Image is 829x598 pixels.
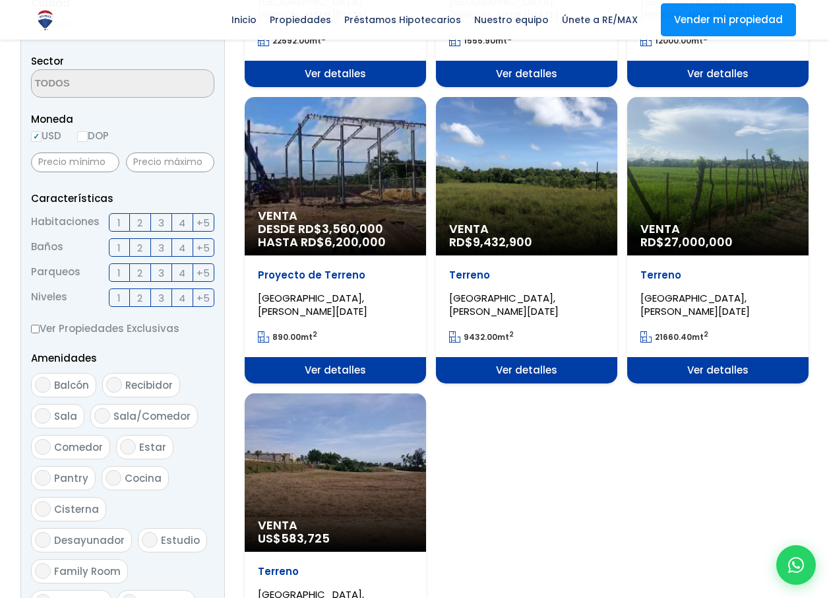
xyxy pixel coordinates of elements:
[158,240,164,256] span: 3
[106,377,122,393] input: Recibidor
[126,152,214,172] input: Precio máximo
[31,325,40,333] input: Ver Propiedades Exclusivas
[324,234,386,250] span: 6,200,000
[137,265,142,281] span: 2
[179,265,185,281] span: 4
[158,215,164,231] span: 3
[117,240,121,256] span: 1
[34,9,57,32] img: Logo de REMAX
[117,265,121,281] span: 1
[54,440,103,454] span: Comedor
[125,378,173,392] span: Recibidor
[263,10,338,30] span: Propiedades
[54,378,89,392] span: Balcón
[640,291,750,318] span: [GEOGRAPHIC_DATA], [PERSON_NAME][DATE]
[322,220,383,237] span: 3,560,000
[258,35,326,46] span: mt
[627,61,809,87] span: Ver detalles
[272,35,309,46] span: 22592.00
[627,357,809,383] span: Ver detalles
[664,234,733,250] span: 27,000,000
[225,10,263,30] span: Inicio
[31,152,119,172] input: Precio mínimo
[94,408,110,424] input: Sala/Comedor
[258,291,367,318] span: [GEOGRAPHIC_DATA], [PERSON_NAME][DATE]
[35,563,51,579] input: Family Room
[555,10,644,30] span: Únete a RE/MAX
[258,209,413,222] span: Venta
[245,97,426,383] a: Venta DESDE RD$3,560,000 HASTA RD$6,200,000 Proyecto de Terreno [GEOGRAPHIC_DATA], [PERSON_NAME][...
[54,533,125,547] span: Desayunador
[473,234,532,250] span: 9,432,900
[35,501,51,517] input: Cisterna
[137,240,142,256] span: 2
[158,265,164,281] span: 3
[137,215,142,231] span: 2
[449,222,604,236] span: Venta
[449,35,512,46] span: mt
[31,238,63,257] span: Baños
[640,269,795,282] p: Terreno
[640,331,708,343] span: mt
[258,331,317,343] span: mt
[31,288,67,307] span: Niveles
[640,222,795,236] span: Venta
[468,10,555,30] span: Nuestro equipo
[655,35,691,46] span: 12000.00
[436,357,617,383] span: Ver detalles
[258,530,330,547] span: US$
[77,127,109,144] label: DOP
[245,61,426,87] span: Ver detalles
[258,222,413,249] span: DESDE RD$
[179,290,185,306] span: 4
[197,240,210,256] span: +5
[106,470,121,486] input: Cocina
[35,470,51,486] input: Pantry
[197,215,210,231] span: +5
[31,127,61,144] label: USD
[117,290,121,306] span: 1
[31,131,42,142] input: USD
[31,350,214,366] p: Amenidades
[125,471,162,485] span: Cocina
[31,111,214,127] span: Moneda
[31,320,214,337] label: Ver Propiedades Exclusivas
[436,61,617,87] span: Ver detalles
[258,565,413,578] p: Terreno
[54,564,121,578] span: Family Room
[436,97,617,383] a: Venta RD$9,432,900 Terreno [GEOGRAPHIC_DATA], [PERSON_NAME][DATE] 9432.00mt2 Ver detalles
[245,357,426,383] span: Ver detalles
[31,263,80,282] span: Parqueos
[464,331,497,343] span: 9432.00
[258,519,413,532] span: Venta
[54,409,77,423] span: Sala
[139,440,166,454] span: Estar
[464,35,495,46] span: 1555.90
[338,10,468,30] span: Préstamos Hipotecarios
[120,439,136,455] input: Estar
[313,329,317,339] sup: 2
[449,269,604,282] p: Terreno
[54,471,88,485] span: Pantry
[449,291,559,318] span: [GEOGRAPHIC_DATA], [PERSON_NAME][DATE]
[640,234,733,250] span: RD$
[35,377,51,393] input: Balcón
[32,70,160,98] textarea: Search
[158,290,164,306] span: 3
[142,532,158,548] input: Estudio
[35,408,51,424] input: Sala
[281,530,330,547] span: 583,725
[117,215,121,231] span: 1
[179,240,185,256] span: 4
[449,234,532,250] span: RD$
[661,3,796,36] a: Vender mi propiedad
[258,269,413,282] p: Proyecto de Terreno
[31,190,214,207] p: Características
[627,97,809,383] a: Venta RD$27,000,000 Terreno [GEOGRAPHIC_DATA], [PERSON_NAME][DATE] 21660.40mt2 Ver detalles
[31,54,64,68] span: Sector
[197,265,210,281] span: +5
[35,439,51,455] input: Comedor
[258,236,413,249] span: HASTA RD$
[704,329,708,339] sup: 2
[272,331,301,343] span: 890.00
